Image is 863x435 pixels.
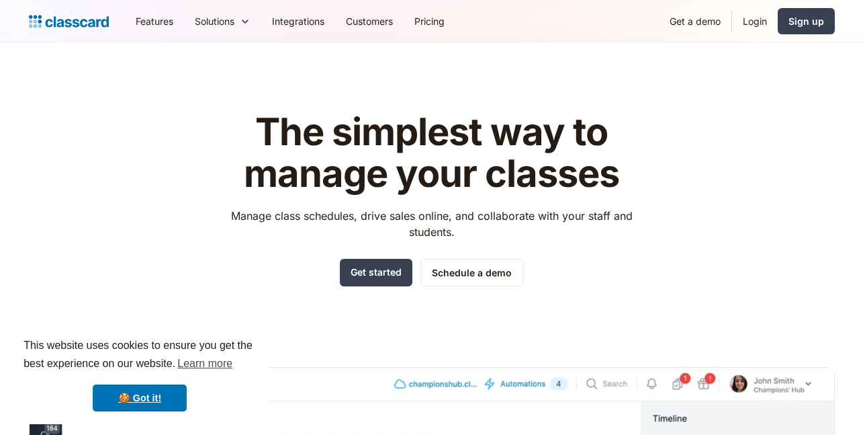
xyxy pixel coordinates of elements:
[184,6,261,36] div: Solutions
[11,325,269,424] div: cookieconsent
[335,6,404,36] a: Customers
[778,8,835,34] a: Sign up
[218,208,645,240] p: Manage class schedules, drive sales online, and collaborate with your staff and students.
[125,6,184,36] a: Features
[420,259,523,286] a: Schedule a demo
[261,6,335,36] a: Integrations
[175,354,234,374] a: learn more about cookies
[93,385,187,411] a: dismiss cookie message
[195,14,234,28] div: Solutions
[24,338,256,374] span: This website uses cookies to ensure you get the best experience on our website.
[788,14,824,28] div: Sign up
[732,6,778,36] a: Login
[29,12,109,31] a: home
[218,112,645,194] h1: The simplest way to manage your classes
[340,259,412,286] a: Get started
[659,6,731,36] a: Get a demo
[404,6,455,36] a: Pricing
